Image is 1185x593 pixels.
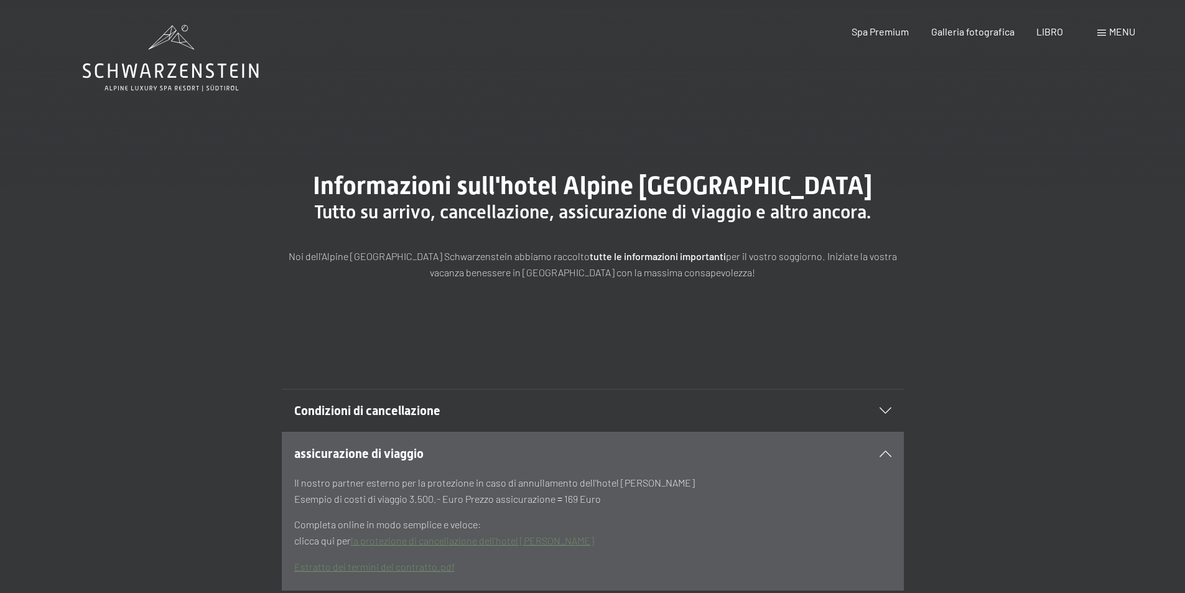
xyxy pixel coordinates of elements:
font: menu [1109,26,1135,37]
font: Esempio di costi di viaggio 3.500.- Euro Prezzo assicurazione = 169 Euro [294,493,601,505]
a: la protezione di cancellazione dell'hotel [PERSON_NAME] [351,535,594,546]
font: assicurazione di viaggio [294,446,424,461]
font: clicca qui per [294,535,351,546]
font: Informazioni sull'hotel Alpine [GEOGRAPHIC_DATA] [313,171,872,200]
font: Tutto su arrivo, cancellazione, assicurazione di viaggio e altro ancora. [314,201,871,223]
font: Il nostro partner esterno per la protezione in caso di annullamento dell'hotel [PERSON_NAME] [294,477,695,488]
font: tutte le informazioni importanti [590,250,726,262]
a: Galleria fotografica [931,26,1015,37]
font: per il vostro soggiorno. Iniziate la vostra vacanza benessere in [GEOGRAPHIC_DATA] con la massima... [430,250,897,278]
a: Spa Premium [852,26,909,37]
a: LIBRO [1036,26,1063,37]
a: Estratto dei termini del contratto.pdf [294,561,455,572]
font: Completa online in modo semplice e veloce: [294,518,481,530]
font: Condizioni di cancellazione [294,403,440,418]
font: Noi dell'Alpine [GEOGRAPHIC_DATA] Schwarzenstein abbiamo raccolto [289,250,590,262]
